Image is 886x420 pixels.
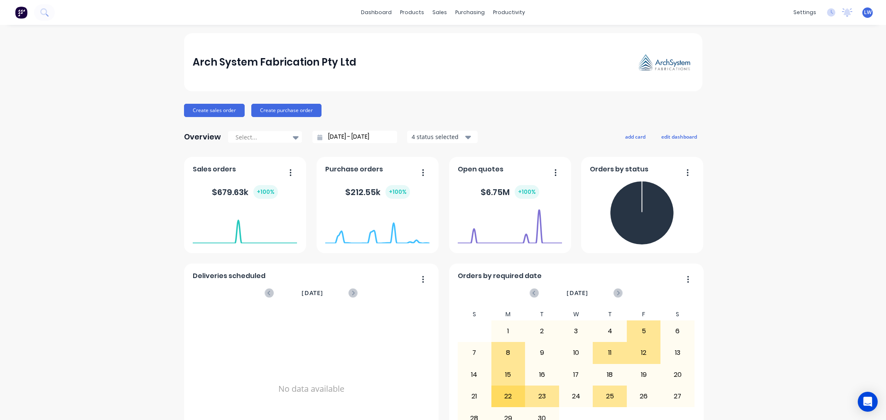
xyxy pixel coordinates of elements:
div: S [660,308,695,320]
span: [DATE] [567,288,588,298]
div: 18 [593,364,626,385]
button: Create sales order [184,104,245,117]
div: $ 679.63k [212,185,278,199]
div: 15 [492,364,525,385]
div: + 100 % [253,185,278,199]
span: Sales orders [193,164,236,174]
div: Arch System Fabrication Pty Ltd [193,54,356,71]
div: 21 [458,386,491,407]
div: purchasing [451,6,489,19]
div: 3 [560,321,593,342]
div: sales [428,6,451,19]
button: Create purchase order [251,104,322,117]
div: 23 [525,386,559,407]
div: F [627,308,661,320]
div: 9 [525,342,559,363]
div: 25 [593,386,626,407]
button: edit dashboard [656,131,702,142]
button: 4 status selected [407,131,478,143]
span: [DATE] [302,288,323,298]
div: productivity [489,6,529,19]
div: + 100 % [515,185,539,199]
div: + 100 % [385,185,410,199]
span: Orders by status [590,164,648,174]
div: 10 [560,342,593,363]
div: M [491,308,525,320]
div: T [525,308,559,320]
img: Factory [15,6,27,19]
div: 17 [560,364,593,385]
div: 8 [492,342,525,363]
div: 7 [458,342,491,363]
a: dashboard [357,6,396,19]
img: Arch System Fabrication Pty Ltd [635,51,693,73]
span: LW [864,9,871,16]
div: T [593,308,627,320]
div: 12 [627,342,660,363]
span: Purchase orders [325,164,383,174]
div: W [559,308,593,320]
div: 5 [627,321,660,342]
div: 6 [661,321,694,342]
div: 4 status selected [412,132,464,141]
div: 20 [661,364,694,385]
div: 27 [661,386,694,407]
div: 26 [627,386,660,407]
div: $ 6.75M [481,185,539,199]
div: products [396,6,428,19]
span: Open quotes [458,164,503,174]
div: 16 [525,364,559,385]
div: 2 [525,321,559,342]
div: settings [789,6,820,19]
span: Orders by required date [458,271,542,281]
div: 22 [492,386,525,407]
div: $ 212.55k [345,185,410,199]
button: add card [620,131,651,142]
div: 11 [593,342,626,363]
div: 19 [627,364,660,385]
div: 24 [560,386,593,407]
div: 13 [661,342,694,363]
div: 1 [492,321,525,342]
div: 14 [458,364,491,385]
div: Overview [184,129,221,145]
div: S [457,308,491,320]
div: Open Intercom Messenger [858,392,878,412]
div: 4 [593,321,626,342]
